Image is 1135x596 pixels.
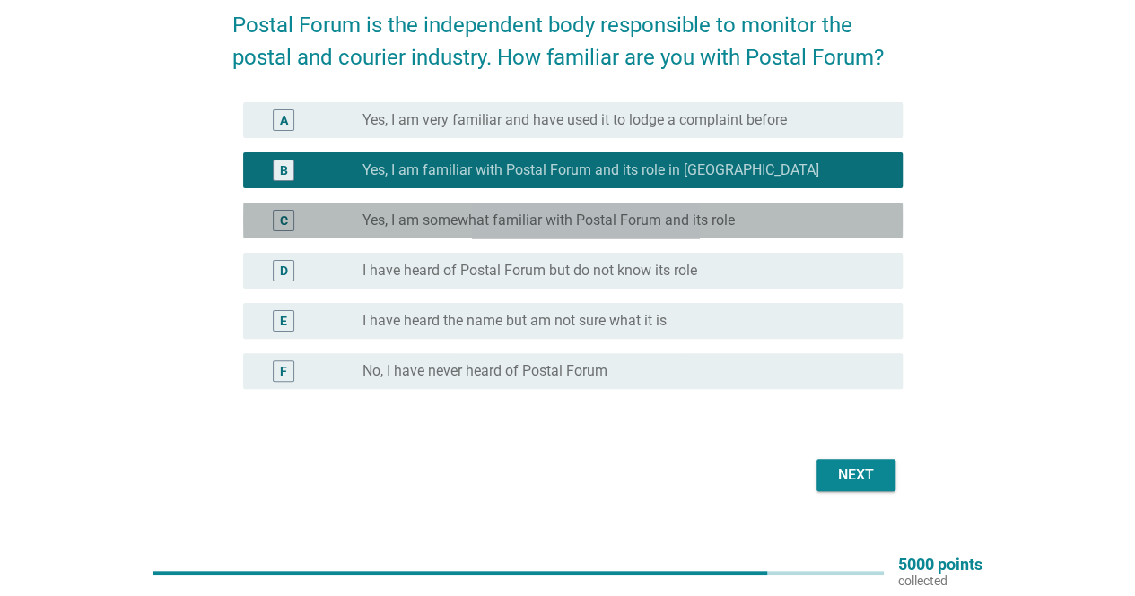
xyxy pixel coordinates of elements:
p: collected [898,573,982,589]
label: No, I have never heard of Postal Forum [362,362,607,380]
button: Next [816,459,895,491]
label: Yes, I am familiar with Postal Forum and its role in [GEOGRAPHIC_DATA] [362,161,819,179]
div: F [280,362,287,381]
div: E [280,312,287,331]
label: Yes, I am very familiar and have used it to lodge a complaint before [362,111,787,129]
label: Yes, I am somewhat familiar with Postal Forum and its role [362,212,735,229]
div: Next [831,464,881,486]
div: C [280,212,288,230]
div: B [280,161,288,180]
div: D [280,262,288,281]
label: I have heard of Postal Forum but do not know its role [362,262,697,280]
div: A [280,111,288,130]
label: I have heard the name but am not sure what it is [362,312,667,330]
p: 5000 points [898,557,982,573]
